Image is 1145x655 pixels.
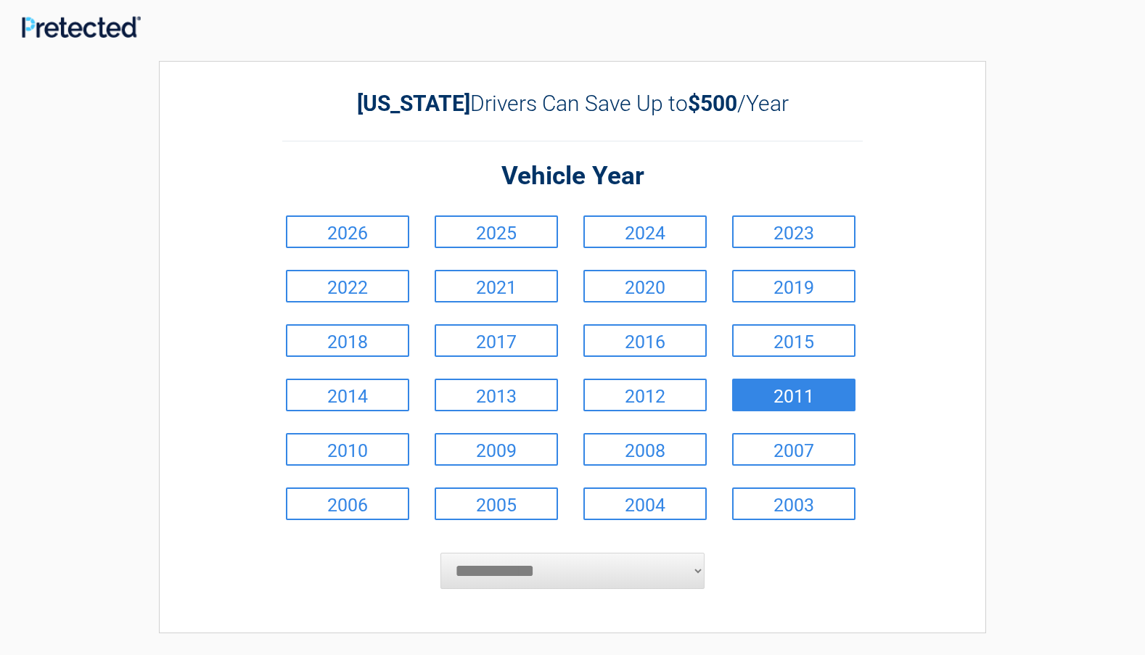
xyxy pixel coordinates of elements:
a: 2022 [286,270,409,302]
a: 2007 [732,433,855,466]
a: 2026 [286,215,409,248]
a: 2013 [435,379,558,411]
h2: Drivers Can Save Up to /Year [282,91,863,116]
a: 2021 [435,270,558,302]
a: 2024 [583,215,707,248]
h2: Vehicle Year [282,160,863,194]
img: Main Logo [22,16,141,38]
a: 2020 [583,270,707,302]
a: 2018 [286,324,409,357]
a: 2011 [732,379,855,411]
a: 2010 [286,433,409,466]
a: 2006 [286,487,409,520]
a: 2025 [435,215,558,248]
a: 2019 [732,270,855,302]
b: $500 [688,91,737,116]
a: 2016 [583,324,707,357]
a: 2003 [732,487,855,520]
a: 2015 [732,324,855,357]
a: 2014 [286,379,409,411]
a: 2004 [583,487,707,520]
a: 2023 [732,215,855,248]
a: 2012 [583,379,707,411]
a: 2005 [435,487,558,520]
b: [US_STATE] [357,91,470,116]
a: 2008 [583,433,707,466]
a: 2009 [435,433,558,466]
a: 2017 [435,324,558,357]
